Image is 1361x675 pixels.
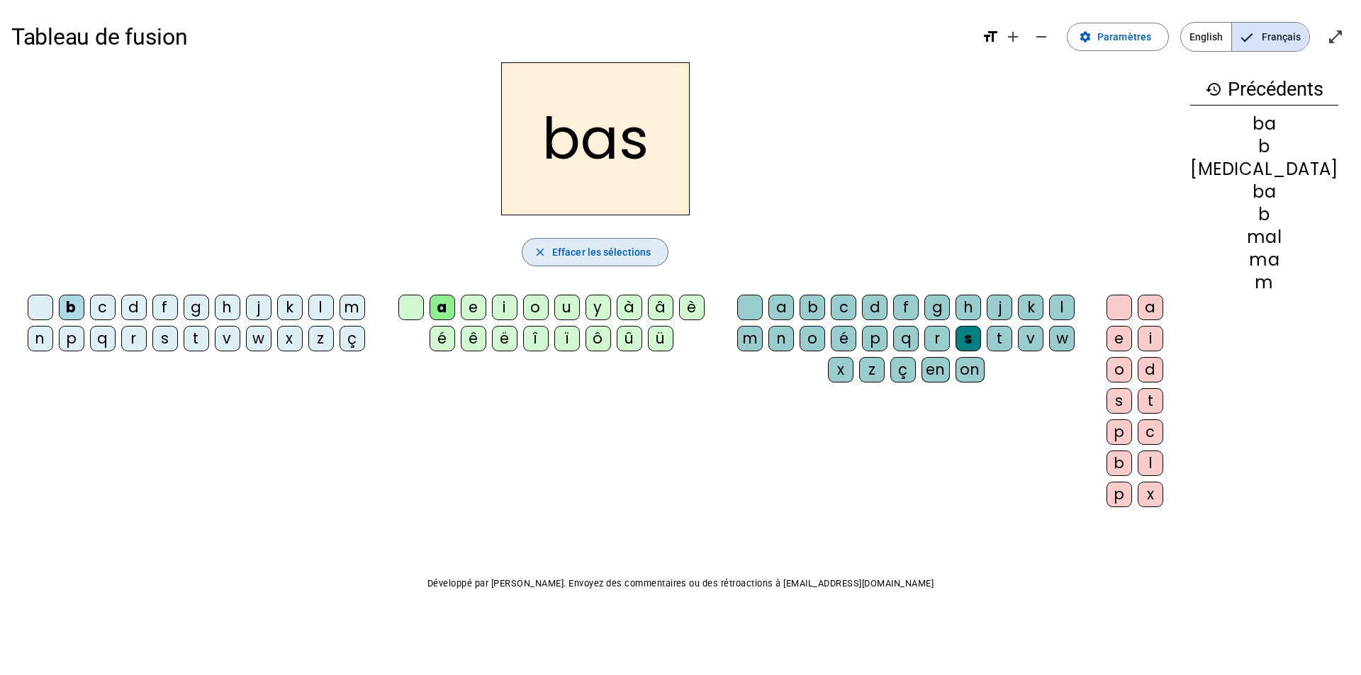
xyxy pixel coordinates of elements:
[184,326,209,351] div: t
[1190,251,1338,268] div: ma
[862,326,887,351] div: p
[1004,28,1021,45] mat-icon: add
[1180,22,1310,52] mat-button-toggle-group: Language selection
[1018,295,1043,320] div: k
[1190,138,1338,155] div: b
[277,295,303,320] div: k
[800,295,825,320] div: b
[11,14,970,59] h1: Tableau de fusion
[956,295,981,320] div: h
[956,357,985,382] div: on
[1138,450,1163,476] div: l
[648,326,673,351] div: ü
[982,28,999,45] mat-icon: format_size
[1049,295,1075,320] div: l
[956,326,981,351] div: s
[59,326,84,351] div: p
[492,295,517,320] div: i
[999,23,1027,51] button: Augmenter la taille de la police
[308,295,334,320] div: l
[554,326,580,351] div: ï
[121,295,147,320] div: d
[859,357,885,382] div: z
[121,326,147,351] div: r
[1033,28,1050,45] mat-icon: remove
[152,326,178,351] div: s
[1107,326,1132,351] div: e
[1190,115,1338,132] div: ba
[1138,482,1163,507] div: x
[59,295,84,320] div: b
[768,295,794,320] div: a
[586,295,611,320] div: y
[461,295,486,320] div: e
[246,326,271,351] div: w
[430,295,455,320] div: a
[586,326,611,351] div: ô
[893,295,919,320] div: f
[1321,23,1350,51] button: Entrer en plein écran
[831,295,856,320] div: c
[617,326,642,351] div: û
[11,575,1350,592] p: Développé par [PERSON_NAME]. Envoyez des commentaires ou des rétroactions à [EMAIL_ADDRESS][DOMAI...
[1138,326,1163,351] div: i
[1190,183,1338,200] div: ba
[523,295,549,320] div: o
[534,246,547,259] mat-icon: close
[215,326,240,351] div: v
[246,295,271,320] div: j
[890,357,916,382] div: ç
[215,295,240,320] div: h
[552,244,651,261] span: Effacer les sélections
[1107,482,1132,507] div: p
[1049,326,1075,351] div: w
[768,326,794,351] div: n
[679,295,705,320] div: è
[492,326,517,351] div: ë
[1190,161,1338,178] div: [MEDICAL_DATA]
[1138,388,1163,414] div: t
[522,238,668,266] button: Effacer les sélections
[737,326,763,351] div: m
[1067,23,1169,51] button: Paramètres
[152,295,178,320] div: f
[831,326,856,351] div: é
[800,326,825,351] div: o
[523,326,549,351] div: î
[924,295,950,320] div: g
[184,295,209,320] div: g
[924,326,950,351] div: r
[340,326,365,351] div: ç
[987,326,1012,351] div: t
[501,62,690,215] h2: bas
[922,357,950,382] div: en
[90,295,116,320] div: c
[1027,23,1055,51] button: Diminuer la taille de la police
[1190,74,1338,106] h3: Précédents
[1181,23,1231,51] span: English
[430,326,455,351] div: é
[90,326,116,351] div: q
[1138,419,1163,445] div: c
[277,326,303,351] div: x
[1079,30,1092,43] mat-icon: settings
[862,295,887,320] div: d
[1327,28,1344,45] mat-icon: open_in_full
[1018,326,1043,351] div: v
[1190,206,1338,223] div: b
[1138,357,1163,382] div: d
[554,295,580,320] div: u
[1190,274,1338,291] div: m
[893,326,919,351] div: q
[308,326,334,351] div: z
[648,295,673,320] div: â
[1097,28,1151,45] span: Paramètres
[1107,388,1132,414] div: s
[340,295,365,320] div: m
[987,295,1012,320] div: j
[1107,450,1132,476] div: b
[1190,229,1338,246] div: mal
[1232,23,1309,51] span: Français
[617,295,642,320] div: à
[1107,357,1132,382] div: o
